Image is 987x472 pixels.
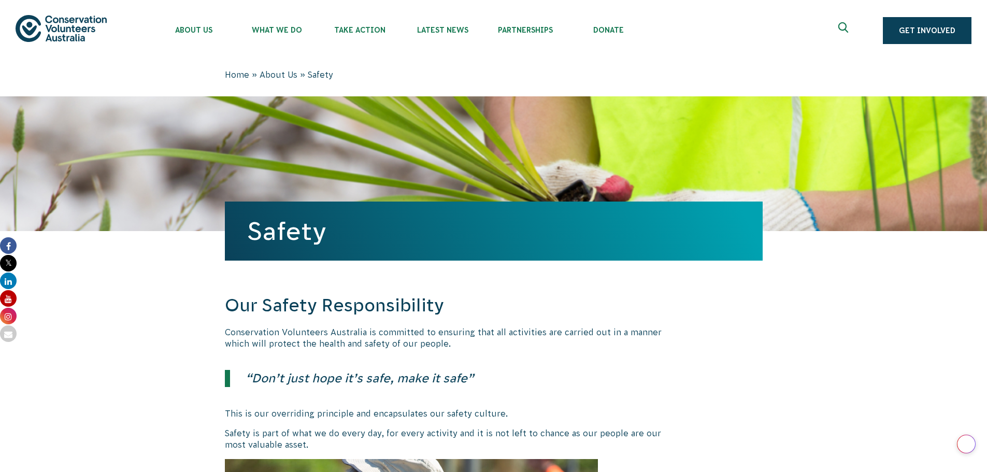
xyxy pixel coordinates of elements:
span: Expand search box [838,22,851,39]
span: » [300,70,305,79]
p: Conservation Volunteers Australia is committed to ensuring that all activities are carried out in... [225,326,669,350]
span: » [252,70,257,79]
span: Donate [567,26,650,34]
em: “Don’t just hope it’s safe, make it safe” [246,371,474,385]
p: This is our overriding principle and encapsulates our safety culture. [225,408,669,419]
button: Expand search box Close search box [832,18,857,43]
span: Safety [308,70,333,79]
a: About Us [260,70,297,79]
p: Safety is part of what we do every day, for every activity and it is not left to chance as our pe... [225,427,669,451]
span: Take Action [318,26,401,34]
h2: Our Safety Responsibility [225,293,669,318]
img: logo.svg [16,15,107,41]
a: Home [225,70,249,79]
span: Partnerships [484,26,567,34]
a: Get Involved [883,17,971,44]
h1: Safety [248,217,740,245]
span: About Us [152,26,235,34]
span: Latest News [401,26,484,34]
span: What We Do [235,26,318,34]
